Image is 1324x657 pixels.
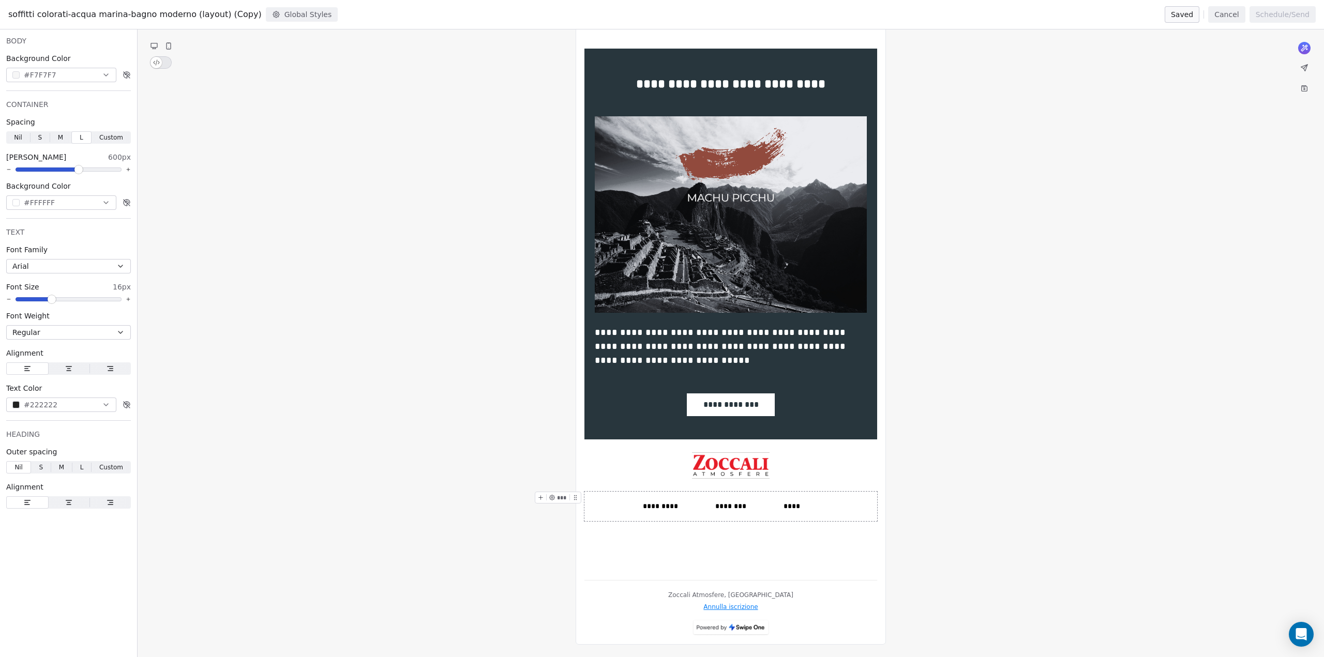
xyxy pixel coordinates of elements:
span: #222222 [24,400,57,410]
button: #222222 [6,398,116,412]
span: S [39,463,43,472]
div: CONTAINER [6,99,131,110]
span: soffitti colorati-acqua marina-bagno moderno (layout) (Copy) [8,8,262,21]
button: Schedule/Send [1250,6,1316,23]
span: Alignment [6,348,43,358]
span: Custom [99,133,123,142]
span: L [80,463,84,472]
button: #F7F7F7 [6,68,116,82]
span: Font Weight [6,311,50,321]
span: Background Color [6,181,71,191]
span: Font Family [6,245,48,255]
span: Spacing [6,117,35,127]
span: Alignment [6,482,43,492]
button: Cancel [1208,6,1245,23]
span: Regular [12,327,40,338]
span: 600px [108,152,131,162]
button: #FFFFFF [6,195,116,210]
span: Arial [12,261,29,271]
span: Nil [14,133,22,142]
span: M [59,463,64,472]
span: M [58,133,63,142]
div: TEXT [6,227,131,237]
span: 16px [113,282,131,292]
span: Outer spacing [6,447,57,457]
div: HEADING [6,429,131,439]
span: #F7F7F7 [24,70,56,81]
div: BODY [6,36,131,46]
span: [PERSON_NAME] [6,152,66,162]
button: Global Styles [266,7,338,22]
span: Background Color [6,53,71,64]
span: S [38,133,42,142]
span: Font Size [6,282,39,292]
div: Open Intercom Messenger [1289,622,1314,647]
button: Saved [1165,6,1199,23]
span: Custom [99,463,123,472]
span: #FFFFFF [24,197,55,208]
span: Text Color [6,383,42,393]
